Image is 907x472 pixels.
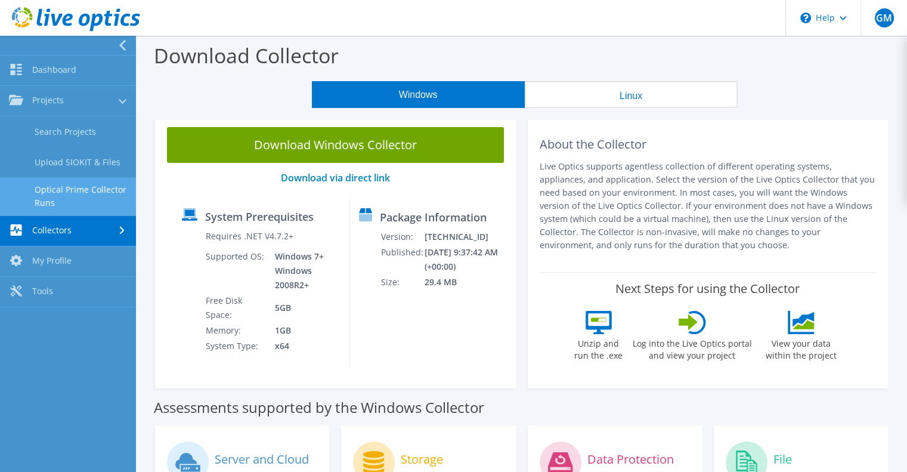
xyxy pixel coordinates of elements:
label: Next Steps for using the Collector [615,282,800,296]
label: Log into the Live Optics portal and view your project [632,334,753,362]
label: Download Collector [154,42,339,69]
label: Data Protection [587,454,674,465]
label: Unzip and run the .exe [571,334,626,362]
td: Size: [380,274,424,290]
td: [TECHNICAL_ID] [424,229,510,245]
label: Storage [401,454,443,465]
td: Supported OS: [205,249,265,293]
label: Requires .NET V4.7.2+ [205,230,293,242]
label: Server and Cloud [215,454,309,465]
td: Free Disk Space: [205,293,265,323]
td: Published: [380,245,424,274]
label: View your data within the project [759,334,844,362]
td: 1GB [266,323,340,338]
td: Windows 7+ Windows 2008R2+ [266,249,340,293]
td: 29.4 MB [424,274,510,290]
label: Assessments supported by the Windows Collector [154,402,484,414]
svg: \n [800,13,811,23]
label: System Prerequisites [205,211,314,223]
button: Linux [525,81,738,108]
td: System Type: [205,338,265,354]
a: Download via direct link [281,171,390,184]
td: Version: [380,229,424,245]
a: Download Windows Collector [167,127,504,163]
td: Memory: [205,323,265,338]
h2: About the Collector [540,137,877,152]
span: GM [875,8,894,27]
td: x64 [266,338,340,354]
button: Windows [312,81,525,108]
label: File [773,454,792,465]
td: [DATE] 9:37:42 AM (+00:00) [424,245,510,274]
p: Live Optics supports agentless collection of different operating systems, appliances, and applica... [540,160,877,252]
label: Package Information [380,211,487,223]
td: 5GB [266,293,340,323]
